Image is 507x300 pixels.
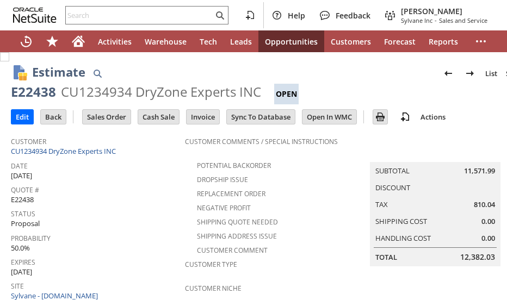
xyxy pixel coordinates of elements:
[11,258,35,267] a: Expires
[463,67,477,80] img: Next
[11,209,35,218] a: Status
[378,30,422,52] a: Forecast
[197,217,278,227] a: Shipping Quote Needed
[197,203,251,212] a: Negative Profit
[46,35,59,48] svg: Shortcuts
[435,16,437,24] span: -
[185,260,237,269] a: Customer Type
[66,9,213,22] input: Search
[200,36,217,47] span: Tech
[373,110,387,124] input: Print
[138,110,179,124] input: Cash Sale
[429,36,458,47] span: Reports
[11,234,51,243] a: Probability
[11,171,32,181] span: [DATE]
[187,110,219,124] input: Invoice
[274,84,299,104] div: Open
[468,30,494,52] div: More menus
[91,30,138,52] a: Activities
[336,10,370,21] span: Feedback
[11,185,39,195] a: Quote #
[41,110,66,124] input: Back
[11,146,119,156] a: CU1234934 DryZone Experts INC
[72,35,85,48] svg: Home
[20,35,33,48] svg: Recent Records
[375,199,388,209] a: Tax
[11,110,33,124] input: Edit
[32,63,85,81] h1: Estimate
[13,8,57,23] svg: logo
[11,83,56,101] div: E22438
[227,110,295,124] input: Sync To Database
[258,30,324,52] a: Opportunities
[302,110,356,124] input: Open In WMC
[213,9,226,22] svg: Search
[11,218,40,229] span: Proposal
[474,199,495,210] span: 810.04
[464,166,495,176] span: 11,571.99
[11,195,34,205] span: E22438
[61,83,261,101] div: CU1234934 DryZone Experts INC
[375,166,410,176] a: Subtotal
[422,30,465,52] a: Reports
[416,112,450,122] a: Actions
[13,30,39,52] a: Recent Records
[65,30,91,52] a: Home
[442,67,455,80] img: Previous
[265,36,318,47] span: Opportunities
[98,36,132,47] span: Activities
[439,16,487,24] span: Sales and Service
[197,232,277,241] a: Shipping Address Issue
[11,267,32,277] span: [DATE]
[197,189,265,198] a: Replacement Order
[145,36,187,47] span: Warehouse
[370,145,500,162] caption: Summary
[375,216,427,226] a: Shipping Cost
[324,30,378,52] a: Customers
[11,161,28,171] a: Date
[83,110,131,124] input: Sales Order
[481,233,495,243] span: 0.00
[11,243,30,253] span: 50.0%
[375,233,431,243] a: Handling Cost
[197,175,248,184] a: Dropship Issue
[481,216,495,227] span: 0.00
[224,30,258,52] a: Leads
[384,36,416,47] span: Forecast
[230,36,252,47] span: Leads
[11,137,46,146] a: Customer
[401,16,432,24] span: Sylvane Inc
[288,10,305,21] span: Help
[375,183,410,192] a: Discount
[185,137,338,146] a: Customer Comments / Special Instructions
[460,252,495,262] span: 12,382.03
[399,110,412,123] img: add-record.svg
[193,30,224,52] a: Tech
[481,65,502,82] a: List
[138,30,193,52] a: Warehouse
[197,161,271,170] a: Potential Backorder
[185,284,242,293] a: Customer Niche
[401,6,487,16] span: [PERSON_NAME]
[374,110,387,123] img: Print
[11,282,24,291] a: Site
[331,36,371,47] span: Customers
[197,246,268,255] a: Customer Comment
[91,67,104,80] img: Quick Find
[375,252,397,262] a: Total
[39,30,65,52] div: Shortcuts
